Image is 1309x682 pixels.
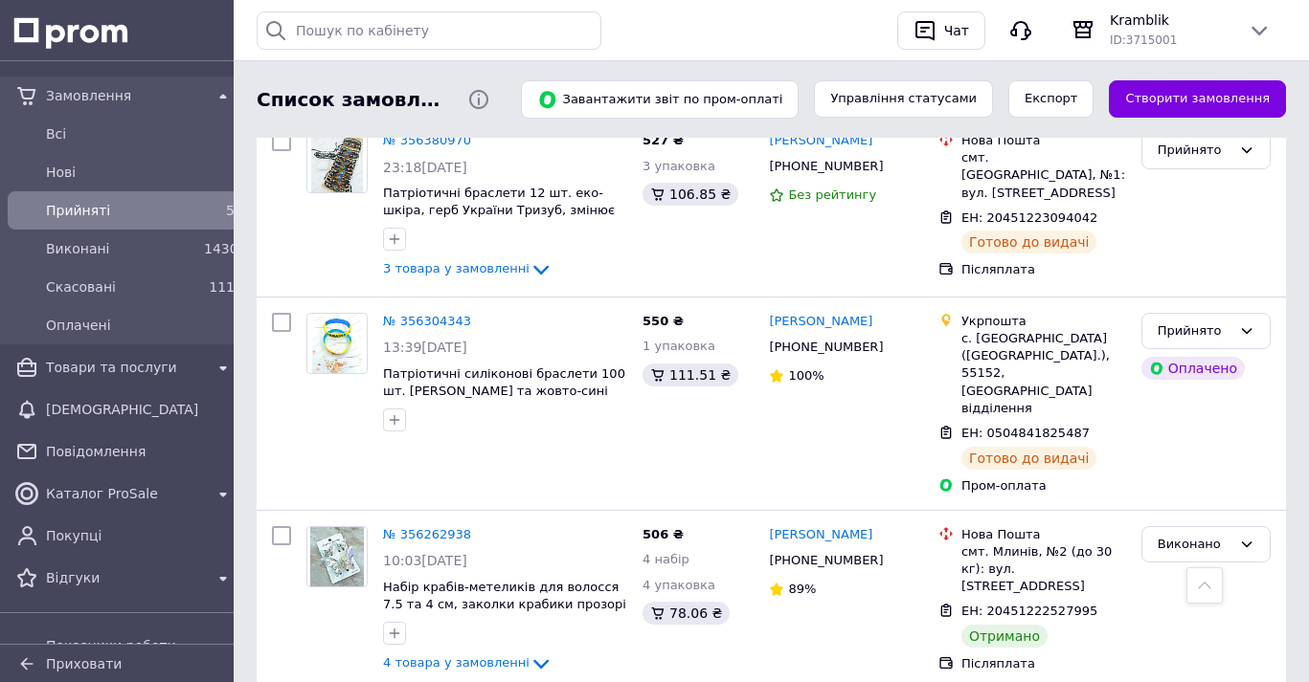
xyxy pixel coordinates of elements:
div: Виконано [1158,535,1231,555]
div: [PHONE_NUMBER] [765,335,887,360]
span: [DEMOGRAPHIC_DATA] [46,400,235,419]
a: Набір крабів-метеликів для волосся 7.5 та 4 см, заколки крабики прозорі з перламутром [383,580,626,629]
span: Відгуки [46,568,204,587]
a: 3 товара у замовленні [383,261,553,275]
div: смт. Млинів, №2 (до 30 кг): вул. [STREET_ADDRESS] [961,543,1126,596]
span: Оплачені [46,316,235,335]
span: Каталог ProSale [46,484,204,503]
div: смт. [GEOGRAPHIC_DATA], №1: вул. [STREET_ADDRESS] [961,149,1126,202]
a: № 356262938 [383,527,471,541]
button: Управління статусами [814,80,993,118]
div: Оплачено [1141,357,1245,380]
div: 78.06 ₴ [643,602,730,625]
a: [PERSON_NAME] [769,526,872,544]
a: Патріотичні силіконові браслети 100 шт. [PERSON_NAME] та жовто-сині [383,366,625,399]
img: Фото товару [312,314,361,373]
span: Виконані [46,239,196,258]
a: 4 товара у замовленні [383,655,553,670]
span: ЕН: 20451222527995 [961,604,1097,618]
a: Фото товару [306,132,368,193]
span: 1430 [204,241,238,256]
div: 111.51 ₴ [643,363,738,386]
div: Післяплата [961,261,1126,278]
span: 527 ₴ [643,133,684,147]
span: 4 набір [643,552,689,566]
a: [PERSON_NAME] [769,132,872,150]
span: 1 упаковка [643,339,715,353]
div: Пром-оплата [961,477,1126,495]
button: Чат [897,11,985,50]
a: Фото товару [306,526,368,587]
div: Готово до видачі [961,447,1097,470]
div: Нова Пошта [961,132,1126,149]
a: № 356304343 [383,314,471,328]
span: 5 [226,203,235,218]
a: Патріотичні браслети 12 шт. еко-шкіра, герб України Тризуб, змінює колір у темряві [383,186,615,235]
a: Фото товару [306,313,368,374]
div: Прийнято [1158,141,1231,161]
span: Нові [46,163,235,182]
a: № 356380970 [383,133,471,147]
div: Післяплата [961,655,1126,672]
div: 106.85 ₴ [643,183,738,206]
div: Прийнято [1158,321,1231,341]
span: Всi [46,124,235,143]
span: Kramblik [1110,11,1232,30]
img: Фото товару [311,133,362,192]
div: с. [GEOGRAPHIC_DATA] ([GEOGRAPHIC_DATA].), 55152, [GEOGRAPHIC_DATA] відділення [961,330,1126,417]
span: 4 упаковка [643,578,715,592]
span: 13:39[DATE] [383,340,467,355]
span: Прийняті [46,201,196,220]
span: Список замовлень [257,86,452,114]
span: ЕН: 0504841825487 [961,426,1090,440]
span: Покупці [46,526,235,545]
span: 506 ₴ [643,527,684,541]
input: Пошук по кабінету [257,11,601,50]
span: 10:03[DATE] [383,553,467,568]
span: 550 ₴ [643,314,684,328]
img: Фото товару [310,527,364,586]
span: Скасовані [46,277,196,297]
span: 3 упаковка [643,159,715,173]
a: Створити замовлення [1109,80,1286,118]
span: 3 товара у замовленні [383,262,530,276]
span: Повідомлення [46,442,235,461]
span: Замовлення [46,86,204,105]
span: 100% [788,368,824,383]
div: [PHONE_NUMBER] [765,154,887,179]
span: 89% [788,582,816,596]
span: Товари та послуги [46,358,204,377]
span: 4 товара у замовленні [383,655,530,670]
span: Показники роботи компанії [46,636,235,674]
span: Приховати [46,656,122,671]
div: Готово до видачі [961,231,1097,253]
span: Без рейтингу [788,187,876,202]
div: Отримано [961,625,1048,648]
span: 23:18[DATE] [383,160,467,175]
a: [PERSON_NAME] [769,313,872,331]
span: 111 [209,279,235,295]
div: Чат [940,16,973,45]
div: [PHONE_NUMBER] [765,548,887,573]
span: ЕН: 20451223094042 [961,210,1097,225]
span: ID: 3715001 [1110,33,1177,47]
div: Нова Пошта [961,526,1126,543]
button: Експорт [1008,80,1095,118]
div: Укрпошта [961,313,1126,330]
button: Завантажити звіт по пром-оплаті [521,80,799,119]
